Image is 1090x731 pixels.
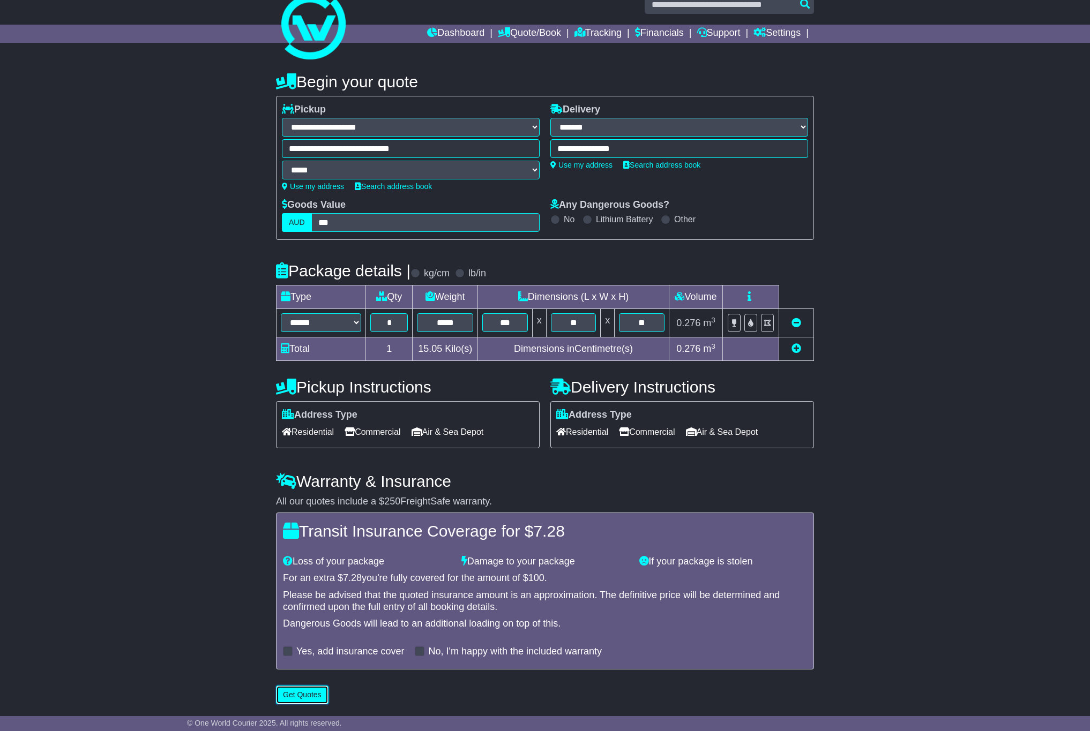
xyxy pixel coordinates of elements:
span: © One World Courier 2025. All rights reserved. [187,719,342,727]
span: m [703,343,715,354]
td: Dimensions in Centimetre(s) [478,337,669,361]
label: Yes, add insurance cover [296,646,404,658]
a: Remove this item [792,318,801,328]
span: Air & Sea Depot [686,424,758,440]
div: All our quotes include a $ FreightSafe warranty. [276,496,814,508]
h4: Transit Insurance Coverage for $ [283,522,807,540]
td: Volume [669,285,722,309]
h4: Package details | [276,262,410,280]
span: Commercial [619,424,675,440]
a: Add new item [792,343,801,354]
a: Quote/Book [498,25,561,43]
h4: Delivery Instructions [550,378,814,396]
label: Address Type [282,409,357,421]
a: Support [697,25,741,43]
a: Search address book [623,161,700,169]
sup: 3 [711,342,715,350]
a: Dashboard [427,25,484,43]
span: Air & Sea Depot [412,424,484,440]
span: 7.28 [343,572,362,583]
td: Total [277,337,366,361]
td: Dimensions (L x W x H) [478,285,669,309]
td: x [532,309,546,337]
td: x [601,309,615,337]
div: Please be advised that the quoted insurance amount is an approximation. The definitive price will... [283,590,807,613]
a: Use my address [550,161,613,169]
div: Damage to your package [456,556,634,568]
td: Qty [366,285,413,309]
div: Dangerous Goods will lead to an additional loading on top of this. [283,618,807,630]
div: If your package is stolen [634,556,812,568]
span: 0.276 [676,343,700,354]
a: Search address book [355,182,432,191]
div: Loss of your package [278,556,456,568]
a: Financials [635,25,684,43]
label: Other [674,214,696,224]
h4: Pickup Instructions [276,378,540,396]
h4: Warranty & Insurance [276,472,814,490]
td: Type [277,285,366,309]
button: Get Quotes [276,685,329,704]
label: Pickup [282,104,326,116]
div: For an extra $ you're fully covered for the amount of $ . [283,572,807,584]
span: Residential [282,424,334,440]
a: Use my address [282,182,344,191]
span: 15.05 [418,343,442,354]
label: Goods Value [282,199,346,211]
label: kg/cm [424,268,450,280]
label: Delivery [550,104,600,116]
span: m [703,318,715,328]
label: AUD [282,213,312,232]
span: Commercial [345,424,400,440]
span: 250 [384,496,400,507]
sup: 3 [711,316,715,324]
label: lb/in [468,268,486,280]
span: Residential [556,424,608,440]
label: Lithium Battery [596,214,653,224]
td: 1 [366,337,413,361]
span: 0.276 [676,318,700,328]
a: Settings [753,25,801,43]
td: Weight [413,285,478,309]
label: No [564,214,574,224]
span: 7.28 [533,522,564,540]
h4: Begin your quote [276,73,814,91]
label: No, I'm happy with the included warranty [428,646,602,658]
label: Any Dangerous Goods? [550,199,669,211]
a: Tracking [574,25,622,43]
label: Address Type [556,409,632,421]
span: 100 [528,572,544,583]
td: Kilo(s) [413,337,478,361]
